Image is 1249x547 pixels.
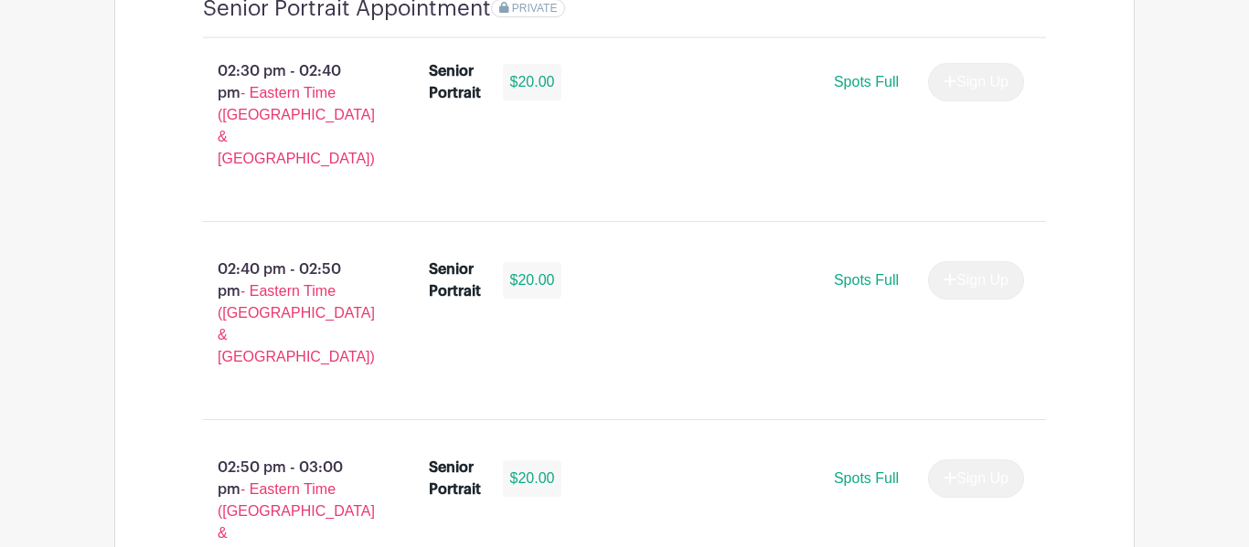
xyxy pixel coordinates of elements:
[174,251,400,375] p: 02:40 pm - 02:50 pm
[503,460,562,497] div: $20.00
[512,2,558,15] span: PRIVATE
[429,258,481,302] div: Senior Portrait
[218,85,375,166] span: - Eastern Time ([GEOGRAPHIC_DATA] & [GEOGRAPHIC_DATA])
[503,64,562,100] div: $20.00
[834,272,899,288] span: Spots Full
[429,60,481,104] div: Senior Portrait
[174,53,400,177] p: 02:30 pm - 02:40 pm
[218,283,375,364] span: - Eastern Time ([GEOGRAPHIC_DATA] & [GEOGRAPHIC_DATA])
[834,470,899,486] span: Spots Full
[503,262,562,299] div: $20.00
[834,74,899,89] span: Spots Full
[429,457,481,500] div: Senior Portrait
